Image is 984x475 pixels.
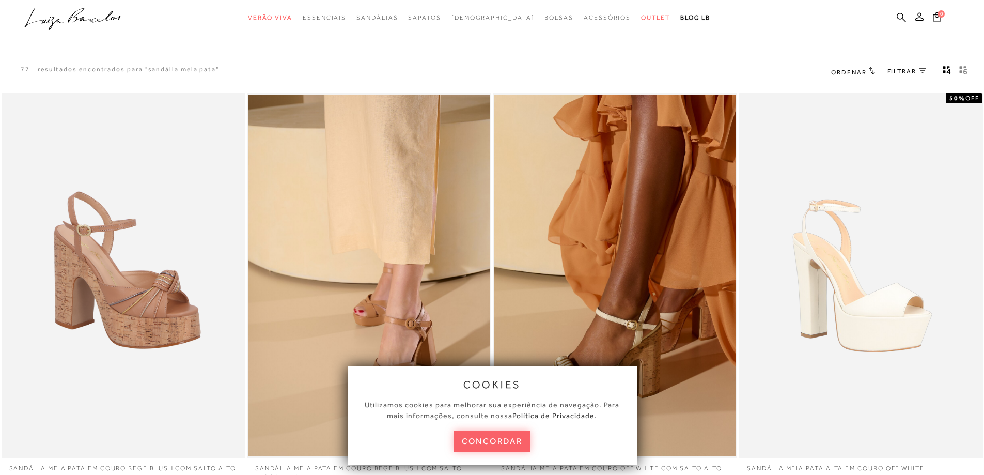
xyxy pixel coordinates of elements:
[2,458,245,473] a: SANDÁLIA MEIA PATA EM COURO BEGE BLUSH COM SALTO ALTO
[303,8,346,27] a: noSubCategoriesText
[21,65,30,74] p: 77
[494,95,736,457] img: SANDÁLIA MEIA PATA EM COURO OFF WHITE COM SALTO ALTO
[680,8,710,27] a: BLOG LB
[3,95,244,457] img: SANDÁLIA MEIA PATA EM COURO BEGE BLUSH COM SALTO ALTO
[584,8,631,27] a: noSubCategoriesText
[584,14,631,21] span: Acessórios
[365,401,619,420] span: Utilizamos cookies para melhorar sua experiência de navegação. Para mais informações, consulte nossa
[544,8,573,27] a: noSubCategoriesText
[463,379,521,390] span: cookies
[965,95,979,102] span: OFF
[930,11,944,25] button: 0
[740,95,981,457] img: SANDÁLIA MEIA PATA ALTA EM COURO OFF WHITE
[451,14,535,21] span: [DEMOGRAPHIC_DATA]
[248,14,292,21] span: Verão Viva
[544,14,573,21] span: Bolsas
[739,458,982,473] a: SANDÁLIA MEIA PATA ALTA EM COURO OFF WHITE
[248,8,292,27] a: noSubCategoriesText
[512,411,597,420] a: Política de Privacidade.
[938,10,945,18] span: 0
[38,65,219,74] : resultados encontrados para "sandália meia pata"
[949,95,965,102] strong: 50%
[408,14,441,21] span: Sapatos
[641,8,670,27] a: noSubCategoriesText
[454,431,530,452] button: concordar
[831,69,866,76] span: Ordenar
[248,95,490,457] img: SANDÁLIA MEIA PATA EM COURO BEGE BLUSH COM SALTO BLOCO ALTO
[408,8,441,27] a: noSubCategoriesText
[956,65,971,79] button: gridText6Desc
[680,14,710,21] span: BLOG LB
[356,14,398,21] span: Sandálias
[303,14,346,21] span: Essenciais
[641,14,670,21] span: Outlet
[940,65,954,79] button: Mostrar 4 produtos por linha
[887,67,916,76] span: FILTRAR
[356,8,398,27] a: noSubCategoriesText
[451,8,535,27] a: noSubCategoriesText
